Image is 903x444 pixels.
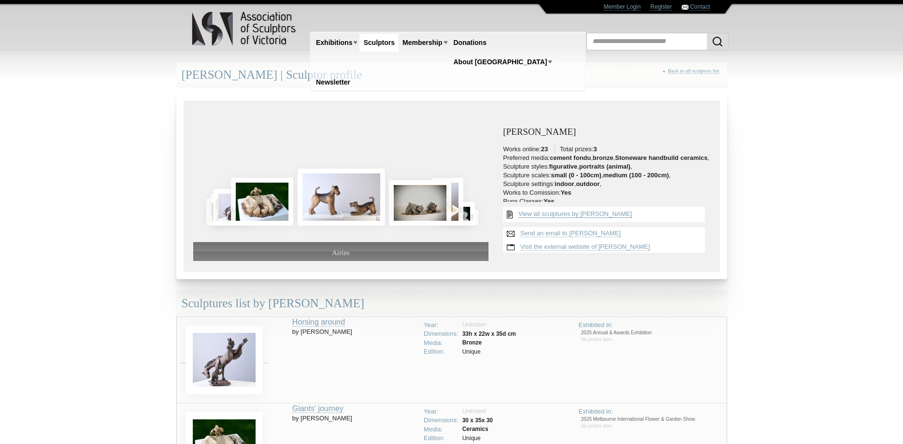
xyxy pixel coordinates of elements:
[560,189,571,196] strong: Yes
[615,154,707,161] strong: Stoneware handbuild ceramics
[551,172,602,179] strong: small (0 - 100cm)
[544,198,554,205] strong: Yes
[462,321,487,328] span: Unknown
[462,408,487,415] span: Unknown
[581,337,613,342] span: No prizes won.
[593,154,614,161] strong: bronze
[541,145,548,153] strong: 23
[503,145,710,153] li: Works online: Total prizes:
[176,62,727,88] div: [PERSON_NAME] | Sculptor profile
[462,426,488,432] strong: Ceramics
[211,194,234,226] img: Aukje Van Vark
[450,34,490,52] a: Donations
[206,198,225,226] img: Underdog
[581,423,613,429] span: No prizes won.
[214,189,256,225] img: Horsing around
[576,180,600,187] strong: outdoor
[503,189,710,197] li: Works to Comission:
[603,172,669,179] strong: medium (100 - 200cm)
[292,316,418,403] td: by [PERSON_NAME]
[581,416,723,423] li: 2025 Melbourne International Flower & Garden Show
[579,163,631,170] strong: portraits (animal)
[359,34,399,52] a: Sculptors
[503,227,518,241] img: Send an email to Aukje Van Vark
[431,178,463,226] img: Broken
[663,68,722,85] div: «
[422,321,460,330] td: Year:
[186,326,263,394] img: Aukje Van Vark
[389,180,451,226] img: At the farm
[650,3,672,11] a: Register
[712,36,723,47] img: Search
[503,127,710,137] h3: [PERSON_NAME]
[503,241,518,254] img: Visit website
[422,339,460,348] td: Media:
[503,163,710,171] li: Sculpture styles: , ,
[579,408,613,415] span: Exhibited in:
[422,425,460,434] td: Media:
[460,347,518,357] td: Unique
[399,34,446,52] a: Membership
[555,180,574,187] strong: indoor
[462,417,493,424] strong: 30 x 35x 30
[332,249,350,257] span: Airies
[503,172,710,179] li: Sculpture scales: , ,
[518,210,632,218] a: View all sculptures by [PERSON_NAME]
[312,34,356,52] a: Exhibitions
[503,198,710,205] li: Runs Classes:
[460,434,495,443] td: Unique
[520,229,621,237] a: Send an email to [PERSON_NAME]
[298,169,385,226] img: Airies
[503,180,710,188] li: Sculpture settings: , ,
[292,404,344,413] a: Giants’ journey
[503,207,516,222] img: View all {sculptor_name} sculptures list
[450,53,551,71] a: About [GEOGRAPHIC_DATA]
[422,407,460,416] td: Year:
[503,154,710,162] li: Preferred media: , , ,
[312,73,354,91] a: Newsletter
[231,178,293,225] img: Giants’ journey
[549,163,578,170] strong: figurative
[581,329,723,336] li: 2025 Annual & Awards Exhibition
[422,434,460,443] td: Edition:
[668,68,719,74] a: Back to all sculptors list
[462,339,482,346] strong: Bronze
[422,347,460,357] td: Edition:
[191,10,298,48] img: logo.png
[520,243,650,251] a: Visit the external website of [PERSON_NAME]
[462,330,516,337] strong: 33h x 22w x 35d cm
[550,154,591,161] strong: cement fondu
[292,318,345,327] a: Horsing around
[682,5,688,10] img: Contact ASV
[593,145,597,153] strong: 3
[422,416,460,425] td: Dimensions:
[176,291,727,316] div: Sculptures list by [PERSON_NAME]
[422,329,460,339] td: Dimensions:
[579,321,613,329] span: Exhibited in:
[690,3,710,11] a: Contact
[603,3,641,11] a: Member Login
